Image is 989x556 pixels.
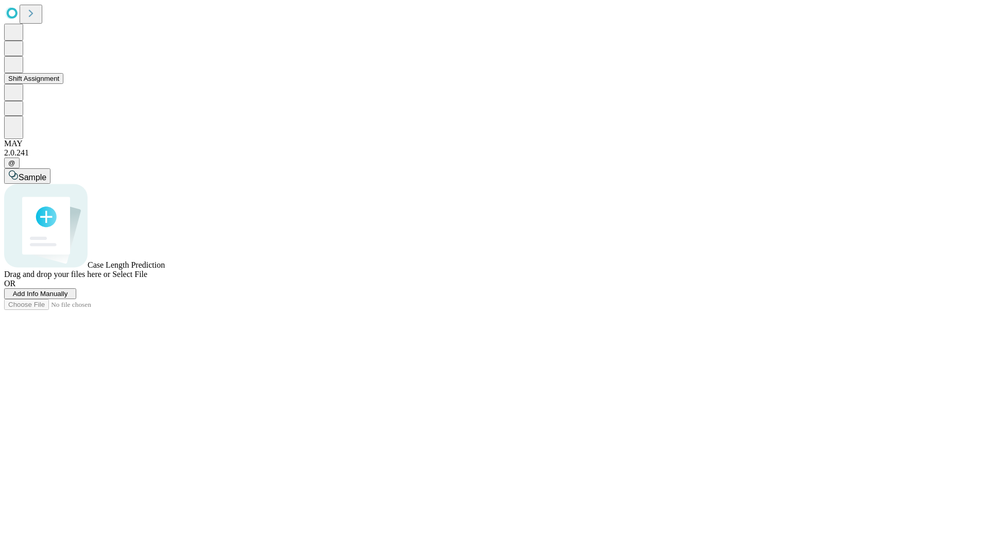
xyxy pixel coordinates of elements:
[4,288,76,299] button: Add Info Manually
[4,279,15,288] span: OR
[4,270,110,279] span: Drag and drop your files here or
[8,159,15,167] span: @
[88,260,165,269] span: Case Length Prediction
[4,139,985,148] div: MAY
[4,148,985,158] div: 2.0.241
[4,168,50,184] button: Sample
[19,173,46,182] span: Sample
[4,158,20,168] button: @
[13,290,68,298] span: Add Info Manually
[4,73,63,84] button: Shift Assignment
[112,270,147,279] span: Select File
